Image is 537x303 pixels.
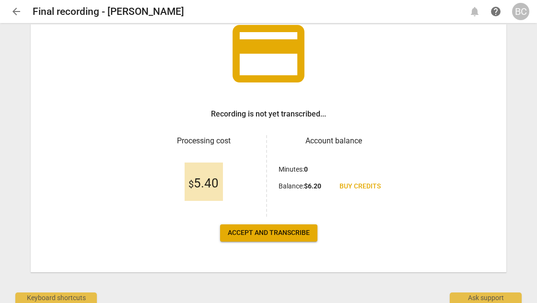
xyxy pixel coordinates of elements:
b: $ 6.20 [304,182,321,190]
span: Buy credits [339,182,381,191]
span: Accept and transcribe [228,228,310,238]
p: Minutes : [279,164,308,175]
span: credit_card [225,11,312,97]
div: Ask support [450,292,522,303]
div: Keyboard shortcuts [15,292,97,303]
span: help [490,6,502,17]
span: 5.40 [188,176,219,191]
span: arrow_back [11,6,22,17]
button: Accept and transcribe [220,224,317,242]
a: Help [487,3,504,20]
span: $ [188,178,194,190]
button: BC [512,3,529,20]
h3: Processing cost [149,135,258,147]
p: Balance : [279,181,321,191]
a: Buy credits [332,178,388,195]
h3: Recording is not yet transcribed... [211,108,326,120]
b: 0 [304,165,308,173]
h3: Account balance [279,135,388,147]
h2: Final recording - [PERSON_NAME] [33,6,184,18]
